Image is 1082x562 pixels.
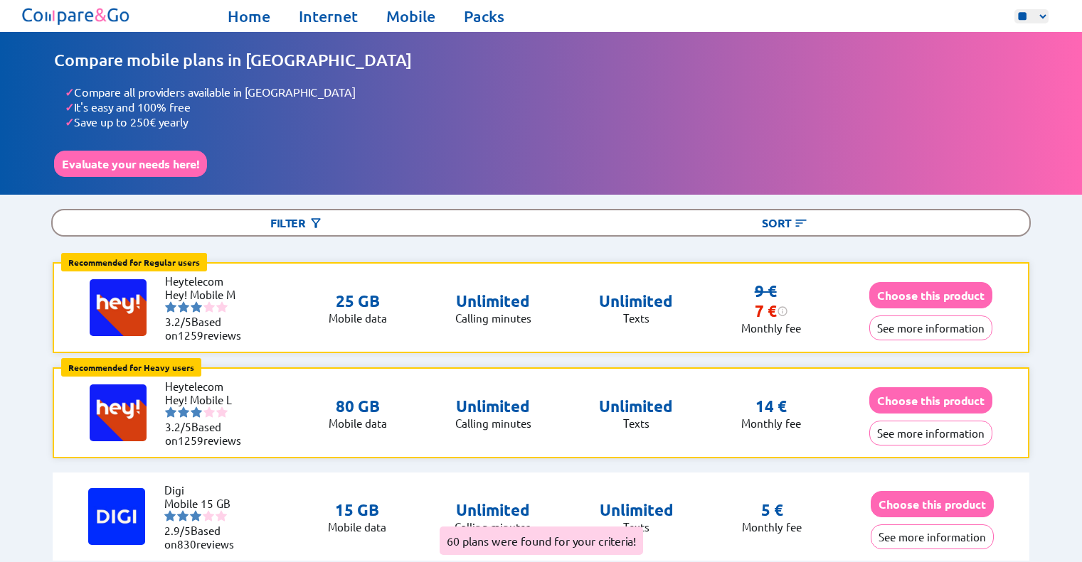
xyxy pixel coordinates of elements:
[869,282,992,308] button: Choose this product
[65,85,74,99] span: ✓
[600,520,674,534] p: Texts
[165,288,250,301] li: Hey! Mobile M
[440,526,643,555] div: 60 plans were found for your criteria!
[541,210,1029,235] div: Sort
[65,85,1028,99] li: Compare all providers available in [GEOGRAPHIC_DATA]
[65,114,74,129] span: ✓
[203,301,215,313] img: starnr4
[869,288,992,302] a: Choose this product
[464,6,504,26] a: Packs
[54,50,1028,70] h1: Compare mobile plans in [GEOGRAPHIC_DATA]
[178,301,189,313] img: starnr2
[455,291,531,311] p: Unlimited
[600,500,674,520] p: Unlimited
[869,421,992,445] button: See more information
[794,216,808,230] img: Button open the sorting menu
[599,311,673,325] p: Texts
[165,315,250,342] li: Based on reviews
[165,315,191,328] span: 3.2/5
[164,524,191,537] span: 2.9/5
[203,406,215,418] img: starnr4
[599,396,673,416] p: Unlimited
[329,416,387,430] p: Mobile data
[165,379,250,393] li: Heytelecom
[329,396,387,416] p: 80 GB
[871,524,994,549] button: See more information
[178,433,203,447] span: 1259
[165,393,250,406] li: Hey! Mobile L
[869,315,992,340] button: See more information
[869,321,992,335] a: See more information
[755,301,788,321] div: 7 €
[65,99,1028,114] li: It's easy and 100% free
[328,520,386,534] p: Mobile data
[755,281,777,301] s: 9 €
[90,279,147,336] img: Logo of Heytelecom
[742,520,802,534] p: Monthly fee
[165,274,250,288] li: Heytelecom
[741,416,801,430] p: Monthly fee
[177,510,189,522] img: starnr2
[203,510,214,522] img: starnr4
[164,483,250,497] li: Digi
[871,530,994,544] a: See more information
[68,362,194,373] b: Recommended for Heavy users
[68,256,200,268] b: Recommended for Regular users
[228,6,270,26] a: Home
[761,500,783,520] p: 5 €
[216,301,228,313] img: starnr5
[741,321,801,335] p: Monthly fee
[90,384,147,441] img: Logo of Heytelecom
[871,497,994,511] a: Choose this product
[191,301,202,313] img: starnr3
[165,406,176,418] img: starnr1
[455,520,531,534] p: Calling minutes
[871,491,994,517] button: Choose this product
[869,387,992,414] button: Choose this product
[178,406,189,418] img: starnr2
[299,6,358,26] a: Internet
[455,311,531,325] p: Calling minutes
[164,510,176,522] img: starnr1
[54,151,207,177] button: Evaluate your needs here!
[53,210,541,235] div: Filter
[165,301,176,313] img: starnr1
[65,114,1028,129] li: Save up to 250€ yearly
[455,396,531,416] p: Unlimited
[65,99,74,114] span: ✓
[216,406,228,418] img: starnr5
[755,396,787,416] p: 14 €
[177,537,196,551] span: 830
[869,394,992,407] a: Choose this product
[165,420,250,447] li: Based on reviews
[455,500,531,520] p: Unlimited
[599,291,673,311] p: Unlimited
[869,426,992,440] a: See more information
[88,488,145,545] img: Logo of Digi
[328,500,386,520] p: 15 GB
[777,306,788,317] img: information
[329,311,387,325] p: Mobile data
[599,416,673,430] p: Texts
[19,4,134,28] img: Logo of Compare&Go
[164,497,250,510] li: Mobile 15 GB
[216,510,227,522] img: starnr5
[386,6,435,26] a: Mobile
[191,406,202,418] img: starnr3
[309,216,323,230] img: Button open the filtering menu
[190,510,201,522] img: starnr3
[455,416,531,430] p: Calling minutes
[164,524,250,551] li: Based on reviews
[329,291,387,311] p: 25 GB
[165,420,191,433] span: 3.2/5
[178,328,203,342] span: 1259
